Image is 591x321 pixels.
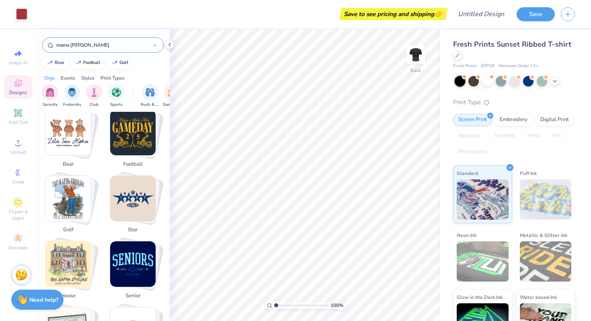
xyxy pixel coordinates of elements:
[8,245,28,251] span: Decorate
[453,39,571,49] span: Fresh Prints Sunset Ribbed T-shirt
[45,88,55,97] img: Sorority Image
[120,160,146,169] span: football
[4,208,32,221] span: Clipart & logos
[163,84,181,108] div: filter for Game Day
[146,88,155,97] img: Rush & Bid Image
[163,84,181,108] button: filter button
[105,109,166,171] button: Stack Card Button football
[68,88,76,97] img: Fraternity Image
[547,130,566,142] div: Foil
[86,84,102,108] button: filter button
[42,57,68,69] button: bear
[457,169,478,177] span: Standard
[517,7,555,21] button: Save
[520,293,557,301] span: Water based Ink
[499,63,539,70] span: Minimum Order: 12 +
[9,60,28,66] span: Image AI
[453,114,492,126] div: Screen Print
[141,102,159,108] span: Rush & Bid
[119,60,128,65] div: golf
[457,231,476,239] span: Neon Ink
[520,179,572,220] img: Puff Ink
[44,74,55,82] div: Orgs
[90,88,98,97] img: Club Image
[110,176,156,221] img: star
[111,60,118,65] img: trend_line.gif
[535,114,574,126] div: Digital Print
[47,60,53,65] img: trend_line.gif
[55,226,81,234] span: golf
[112,88,121,97] img: Sports Image
[520,169,537,177] span: Puff Ink
[163,102,181,108] span: Game Day
[520,241,572,282] img: Metallic & Glitter Ink
[120,292,146,300] span: senior
[110,110,156,155] img: football
[45,241,91,287] img: house
[457,293,503,301] span: Glow in the Dark Ink
[101,74,125,82] div: Print Types
[81,74,94,82] div: Styles
[434,9,443,19] span: 👉
[457,179,509,220] img: Standard
[105,241,166,303] button: Stack Card Button senior
[330,302,343,309] span: 100 %
[45,110,91,155] img: bear
[8,119,28,126] span: Add Text
[40,109,101,171] button: Stack Card Button bear
[75,60,82,65] img: trend_line.gif
[63,102,81,108] span: Fraternity
[10,149,26,155] span: Upload
[55,292,81,300] span: house
[141,84,159,108] button: filter button
[141,84,159,108] div: filter for Rush & Bid
[29,296,58,304] strong: Need help?
[55,160,81,169] span: bear
[86,84,102,108] div: filter for Club
[55,41,153,49] input: Try "Alpha"
[42,84,58,108] div: filter for Sorority
[63,84,81,108] button: filter button
[9,89,27,96] span: Designs
[495,114,533,126] div: Embroidery
[168,88,177,97] img: Game Day Image
[457,241,509,282] img: Neon Ink
[522,130,545,142] div: Vinyl
[71,57,104,69] button: football
[83,60,101,65] div: football
[520,231,567,239] span: Metallic & Glitter Ink
[40,241,101,303] button: Stack Card Button house
[55,60,64,65] div: bear
[120,226,146,234] span: star
[341,8,445,20] div: Save to see pricing and shipping
[453,130,485,142] div: Applique
[408,47,424,63] img: Back
[453,146,492,158] div: Rhinestones
[110,102,123,108] span: Sports
[110,241,156,287] img: senior
[481,63,495,70] span: # FP28
[45,176,91,221] img: golf
[453,98,575,107] div: Print Type
[108,84,124,108] div: filter for Sports
[488,130,520,142] div: Transfers
[451,6,511,22] input: Untitled Design
[107,57,132,69] button: golf
[42,84,58,108] button: filter button
[40,175,101,237] button: Stack Card Button golf
[105,175,166,237] button: Stack Card Button star
[410,67,421,74] div: Back
[90,102,98,108] span: Club
[12,179,25,185] span: Greek
[108,84,124,108] button: filter button
[61,74,75,82] div: Events
[63,84,81,108] div: filter for Fraternity
[453,63,477,70] span: Fresh Prints
[43,102,57,108] span: Sorority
